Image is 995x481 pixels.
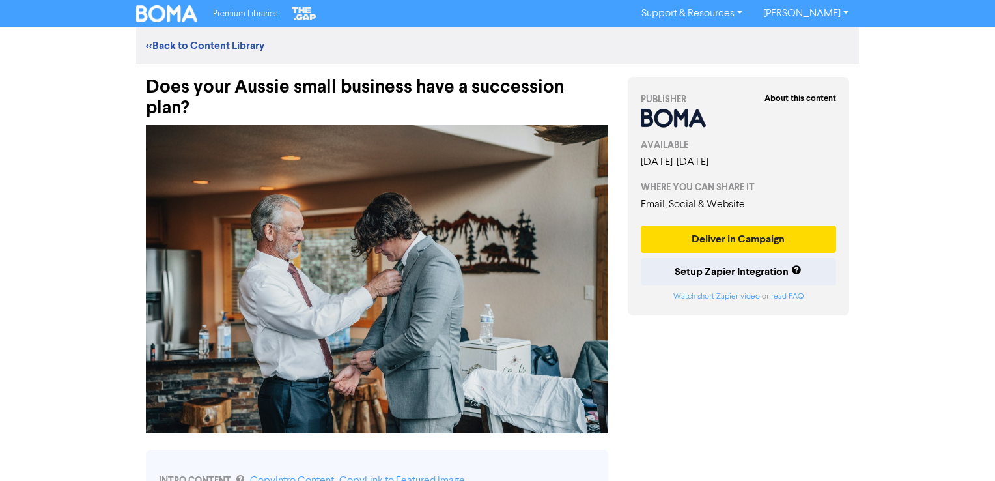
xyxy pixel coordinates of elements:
a: Watch short Zapier video [673,293,760,300]
strong: About this content [764,93,836,104]
a: read FAQ [771,293,804,300]
a: <<Back to Content Library [146,39,264,52]
span: Premium Libraries: [213,10,279,18]
div: WHERE YOU CAN SHARE IT [641,181,836,194]
iframe: Chat Widget [930,418,995,481]
a: [PERSON_NAME] [753,3,859,24]
img: The Gap [290,5,318,22]
button: Deliver in Campaign [641,226,836,253]
button: Setup Zapier Integration [641,258,836,285]
div: or [641,291,836,302]
div: Email, Social & Website [641,197,836,212]
a: Support & Resources [631,3,753,24]
div: [DATE] - [DATE] [641,154,836,170]
div: PUBLISHER [641,93,836,106]
div: Does your Aussie small business have a succession plan? [146,64,608,119]
div: AVAILABLE [641,138,836,152]
img: BOMA Logo [136,5,197,22]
